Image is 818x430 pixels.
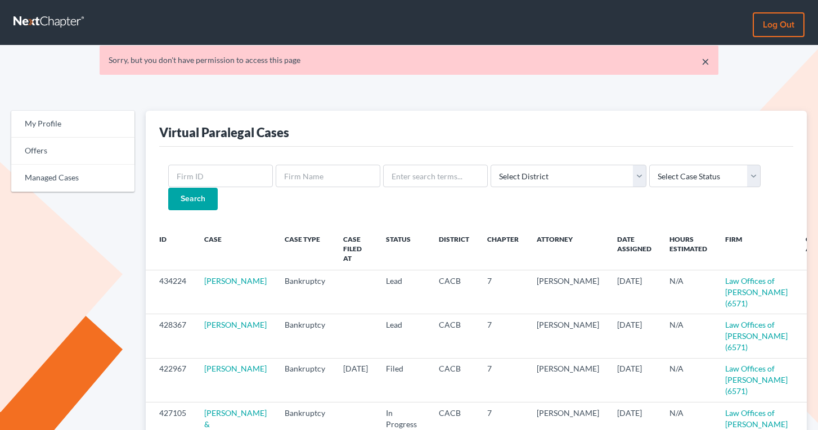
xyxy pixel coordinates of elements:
th: Firm [716,228,797,270]
td: CACB [430,358,478,402]
input: Firm Name [276,165,380,187]
td: 434224 [146,270,195,314]
td: CACB [430,314,478,358]
a: Managed Cases [11,165,134,192]
a: × [702,55,709,68]
th: Date Assigned [608,228,660,270]
td: Filed [377,358,430,402]
td: N/A [660,270,716,314]
a: Offers [11,138,134,165]
td: Lead [377,314,430,358]
input: Enter search terms... [383,165,488,187]
input: Search [168,188,218,210]
td: 7 [478,358,528,402]
td: N/A [660,358,716,402]
a: [PERSON_NAME] [204,364,267,373]
a: Log out [753,12,804,37]
th: Attorney [528,228,608,270]
td: [DATE] [608,270,660,314]
a: My Profile [11,111,134,138]
th: Chapter [478,228,528,270]
a: [PERSON_NAME] [204,276,267,286]
td: Bankruptcy [276,270,334,314]
td: N/A [660,314,716,358]
a: Law Offices of [PERSON_NAME] (6571) [725,320,788,352]
td: Bankruptcy [276,314,334,358]
th: Status [377,228,430,270]
td: [PERSON_NAME] [528,314,608,358]
th: Case Type [276,228,334,270]
div: Virtual Paralegal Cases [159,124,289,141]
td: [DATE] [334,358,377,402]
input: Firm ID [168,165,273,187]
td: CACB [430,270,478,314]
td: Lead [377,270,430,314]
td: 428367 [146,314,195,358]
td: 422967 [146,358,195,402]
th: Case [195,228,276,270]
a: Law Offices of [PERSON_NAME] (6571) [725,276,788,308]
th: Hours Estimated [660,228,716,270]
th: District [430,228,478,270]
td: 7 [478,270,528,314]
td: [DATE] [608,314,660,358]
td: [PERSON_NAME] [528,270,608,314]
a: [PERSON_NAME] [204,320,267,329]
td: [DATE] [608,358,660,402]
th: Case Filed At [334,228,377,270]
th: ID [146,228,195,270]
td: [PERSON_NAME] [528,358,608,402]
a: Law Offices of [PERSON_NAME] (6571) [725,364,788,396]
td: Bankruptcy [276,358,334,402]
div: Sorry, but you don't have permission to access this page [109,55,709,66]
td: 7 [478,314,528,358]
